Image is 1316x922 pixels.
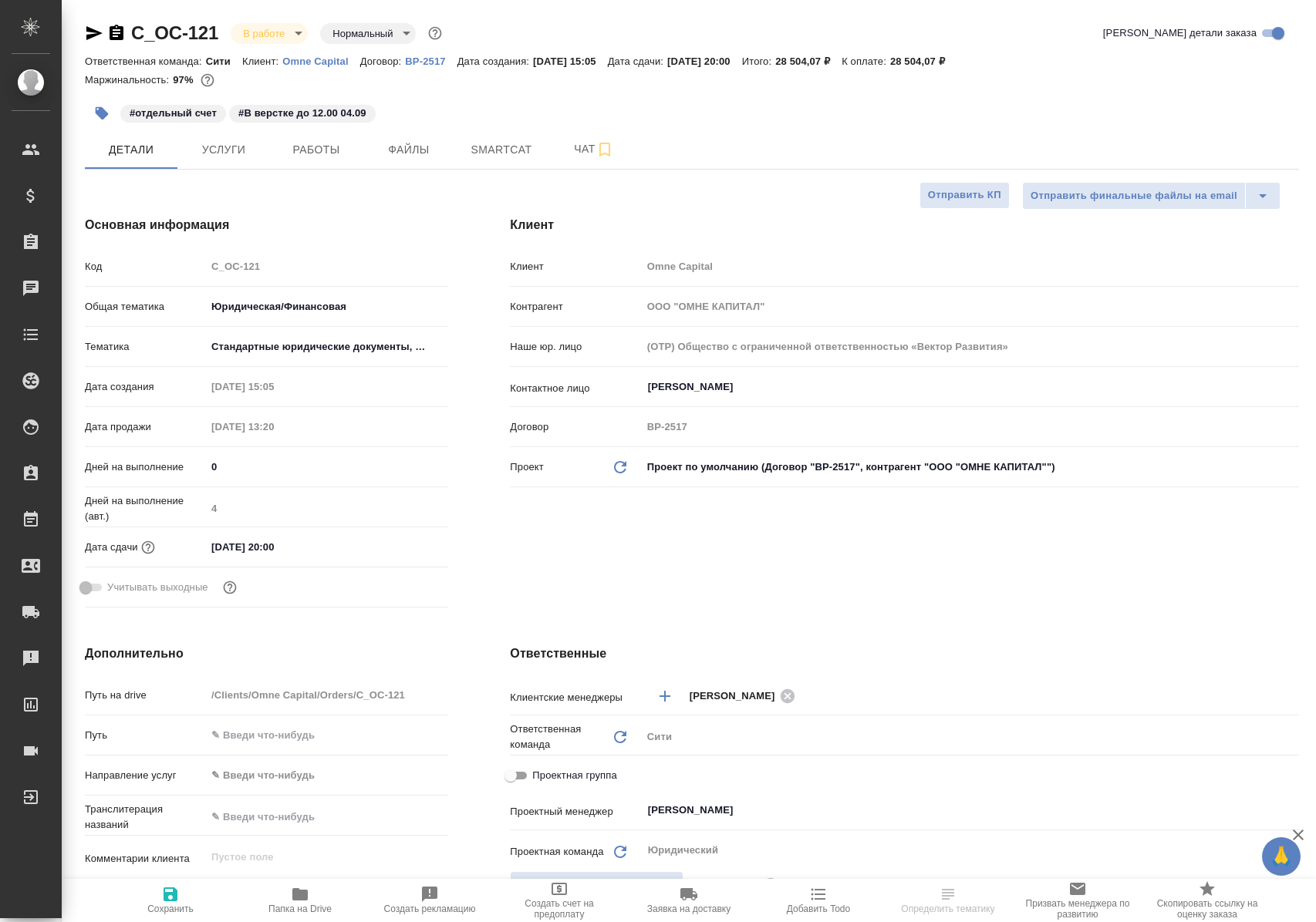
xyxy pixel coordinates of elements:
[928,187,1001,204] span: Отправить КП
[173,74,197,86] p: 97%
[1152,898,1263,920] span: Скопировать ссылку на оценку заказа
[691,877,761,893] p: Юридический
[557,140,631,159] span: Чат
[510,459,544,475] p: Проект
[85,493,206,524] p: Дней на выполнение (авт.)
[228,106,377,119] span: В верстке до 12.00 04.09
[1022,898,1133,920] span: Призвать менеджера по развитию
[642,255,1299,278] input: Пустое поле
[372,140,446,160] span: Файлы
[279,140,353,160] span: Работы
[85,851,206,866] p: Комментарии клиента
[187,140,261,160] span: Услуги
[365,879,494,922] button: Создать рекламацию
[510,844,603,860] p: Проектная команда
[85,459,206,475] p: Дней на выполнение
[360,56,406,67] p: Договор:
[85,728,206,743] p: Путь
[510,871,683,898] span: В заказе уже есть ответственный ПМ или ПМ группа
[85,24,103,42] button: Скопировать ссылку для ЯМессенджера
[596,140,614,159] svg: Подписаться
[206,762,448,789] div: ✎ Введи что-нибудь
[510,299,641,315] p: Контрагент
[282,54,359,67] a: Omne Capital
[131,22,218,43] a: C_OC-121
[1022,182,1281,210] div: split button
[106,879,235,922] button: Сохранить
[690,688,785,704] span: [PERSON_NAME]
[197,70,218,90] button: 625.00 RUB;
[231,23,308,44] div: В работе
[384,903,476,914] span: Создать рекламацию
[1291,385,1294,389] button: Open
[85,96,119,130] button: Добавить тэг
[690,686,801,705] div: [PERSON_NAME]
[206,684,448,706] input: Пустое поле
[1142,879,1272,922] button: Скопировать ссылку на оценку заказа
[890,56,957,67] p: 28 504,07 ₽
[642,295,1299,318] input: Пустое поле
[532,768,616,783] span: Проектная группа
[405,54,457,67] a: ВР-2517
[667,56,742,67] p: [DATE] 20:00
[206,456,448,478] input: ✎ Введи что-нибудь
[742,56,775,67] p: Итого:
[608,56,667,67] p: Дата сдачи:
[1262,837,1301,876] button: 🙏
[206,56,242,67] p: Сити
[94,140,168,160] span: Детали
[510,804,641,819] p: Проектный менеджер
[1103,25,1257,41] span: [PERSON_NAME] детали заказа
[85,379,206,395] p: Дата создания
[494,879,624,922] button: Создать счет на предоплату
[328,27,397,40] button: Нормальный
[85,299,206,315] p: Общая тематика
[85,56,206,67] p: Ответственная команда:
[130,106,217,121] p: #отдельный счет
[85,540,138,555] p: Дата сдачи
[235,879,365,922] button: Папка на Drive
[510,339,641,355] p: Наше юр. лицо
[206,497,448,520] input: Пустое поле
[405,56,457,67] p: ВР-2517
[85,644,448,663] h4: Дополнительно
[642,724,1299,750] div: Сити
[646,678,683,715] button: Добавить менеджера
[624,879,754,922] button: Заявка на доставку
[883,879,1013,922] button: Определить тематику
[282,56,359,67] p: Omne Capital
[206,724,448,746] input: ✎ Введи что-нибудь
[510,722,610,752] p: Ответственная команда
[206,806,448,828] input: ✎ Введи что-нибудь
[1031,187,1237,205] span: Отправить финальные файлы на email
[238,27,289,40] button: В работе
[510,690,641,705] p: Клиентские менеджеры
[504,898,615,920] span: Создать счет на предоплату
[510,644,1299,663] h4: Ответственные
[107,580,208,595] span: Учитывать выходные
[238,106,366,121] p: #В верстке до 12.00 04.09
[642,335,1299,358] input: Пустое поле
[642,454,1299,480] div: Проект по умолчанию (Договор "ВР-2517", контрагент "ООО "ОМНЕ КАПИТАЛ"")
[119,106,228,119] span: отдельный счет
[510,259,641,274] p: Клиент
[775,56,842,67] p: 28 504,07 ₽
[920,182,1010,209] button: Отправить КП
[85,339,206,355] p: Тематика
[85,259,206,274] p: Код
[320,23,416,44] div: В работе
[533,56,608,67] p: [DATE] 15:05
[510,419,641,435] p: Договор
[220,577,240,597] button: Выбери, если сб и вс нужно считать рабочими днями для выполнения заказа.
[457,56,533,67] p: Дата создания:
[1291,809,1294,812] button: Open
[1013,879,1142,922] button: Призвать менеджера по развитию
[1268,840,1294,873] span: 🙏
[647,903,731,914] span: Заявка на доставку
[1022,182,1246,210] button: Отправить финальные файлы на email
[206,255,448,278] input: Пустое поле
[85,768,206,783] p: Направление услуг
[85,419,206,435] p: Дата продажи
[85,802,206,833] p: Транслитерация названий
[842,56,890,67] p: К оплате:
